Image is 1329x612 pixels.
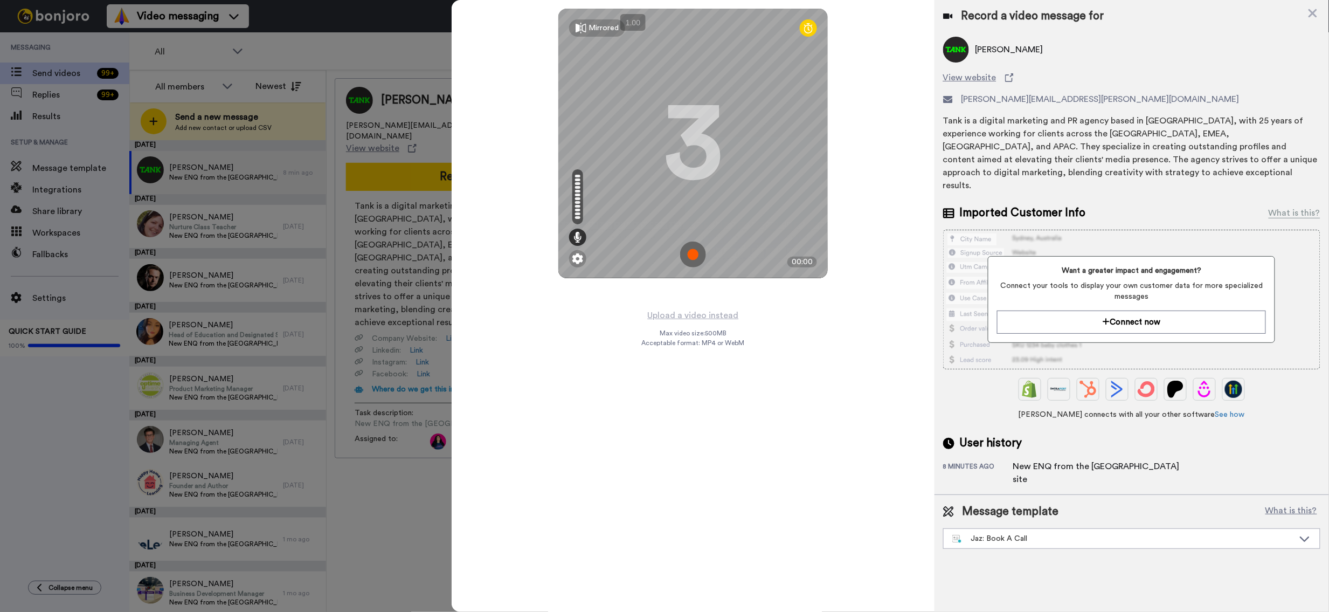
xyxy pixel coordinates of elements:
img: Ontraport [1050,381,1068,398]
span: Acceptable format: MP4 or WebM [642,339,745,347]
span: User history [960,435,1022,451]
img: Drip [1196,381,1213,398]
img: ActiveCampaign [1109,381,1126,398]
a: See how [1215,411,1245,418]
button: Connect now [997,311,1266,334]
img: Hubspot [1079,381,1097,398]
span: Want a greater impact and engagement? [997,265,1266,276]
span: Max video size: 500 MB [660,329,726,338]
div: 3 [663,103,723,184]
img: Shopify [1021,381,1039,398]
button: What is this? [1262,504,1320,520]
div: 00:00 [787,257,817,267]
button: Upload a video instead [645,308,742,322]
span: Connect your tools to display your own customer data for more specialized messages [997,280,1266,302]
img: ic_gear.svg [572,253,583,264]
span: [PERSON_NAME] connects with all your other software [943,409,1320,420]
span: Message template [963,504,1059,520]
div: What is this? [1269,207,1320,219]
img: Patreon [1167,381,1184,398]
img: GoHighLevel [1225,381,1242,398]
div: New ENQ from the [GEOGRAPHIC_DATA] site [1013,460,1186,486]
span: [PERSON_NAME][EMAIL_ADDRESS][PERSON_NAME][DOMAIN_NAME] [961,93,1240,106]
div: Tank is a digital marketing and PR agency based in [GEOGRAPHIC_DATA], with 25 years of experience... [943,114,1320,192]
span: Imported Customer Info [960,205,1086,221]
a: View website [943,71,1320,84]
div: 8 minutes ago [943,462,1013,486]
img: nextgen-template.svg [952,535,963,544]
div: Jaz: Book A Call [952,533,1294,544]
span: View website [943,71,996,84]
img: ConvertKit [1138,381,1155,398]
img: ic_record_start.svg [680,242,706,267]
